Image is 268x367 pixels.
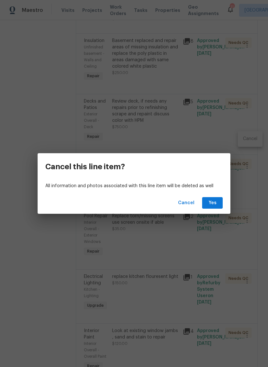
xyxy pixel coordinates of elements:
[202,197,223,209] button: Yes
[207,199,218,207] span: Yes
[178,199,194,207] span: Cancel
[175,197,197,209] button: Cancel
[45,162,125,171] h3: Cancel this line item?
[45,183,223,189] p: All information and photos associated with this line item will be deleted as well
